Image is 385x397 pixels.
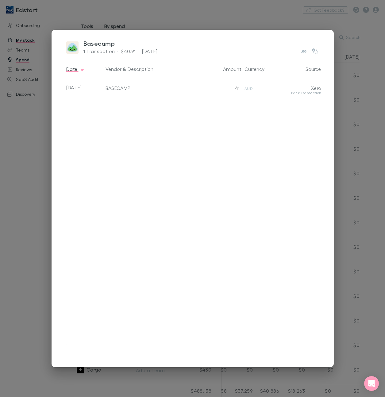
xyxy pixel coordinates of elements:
div: AUD [244,75,263,91]
div: · [117,48,118,55]
img: Basecamp's Logo [66,41,79,54]
div: 41 [208,75,240,91]
button: Vendor [106,63,121,75]
button: Show decimals [299,47,308,56]
div: Open Intercom Messenger [364,376,379,391]
p: [DATE] [142,48,158,55]
p: $40.91 [121,48,136,55]
button: Amount [223,63,249,75]
button: Description [128,63,153,75]
h3: Basecamp [83,40,319,47]
div: & [106,63,203,75]
button: Source [306,63,328,75]
div: [DATE] [66,75,103,100]
p: 1 Transaction [83,48,115,55]
button: Show source currency [310,47,319,56]
div: BASECAMP [106,85,203,91]
button: Date [66,63,85,75]
div: Xero [268,75,321,91]
div: Bank Transaction [268,91,321,100]
div: · [138,48,140,55]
